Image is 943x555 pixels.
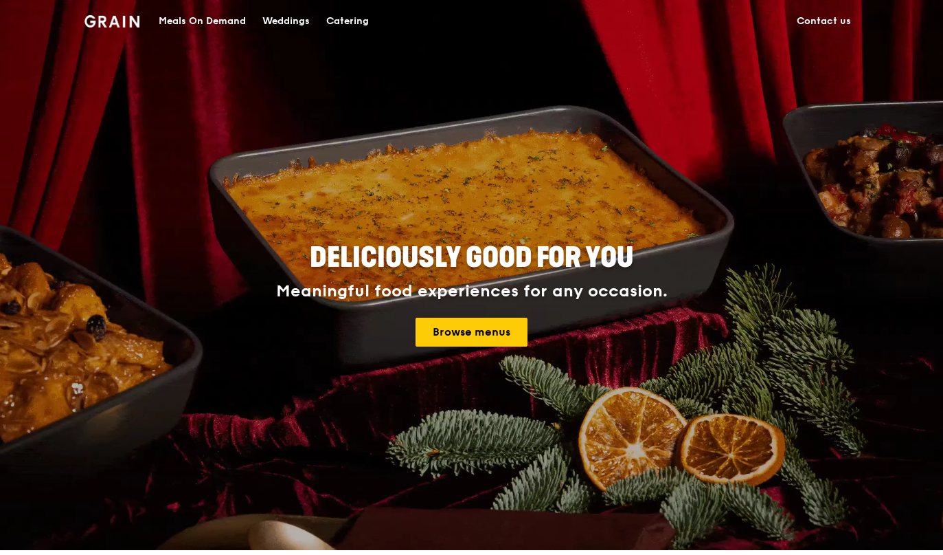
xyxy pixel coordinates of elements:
[159,1,246,42] div: Meals On Demand
[254,1,318,42] a: Weddings
[326,1,369,42] div: Catering
[225,282,719,301] div: Meaningful food experiences for any occasion.
[318,1,377,42] a: Catering
[788,1,859,42] a: Contact us
[416,318,527,347] a: Browse menus
[310,241,633,274] span: Deliciously good for you
[84,15,140,28] img: Grain
[262,1,310,42] div: Weddings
